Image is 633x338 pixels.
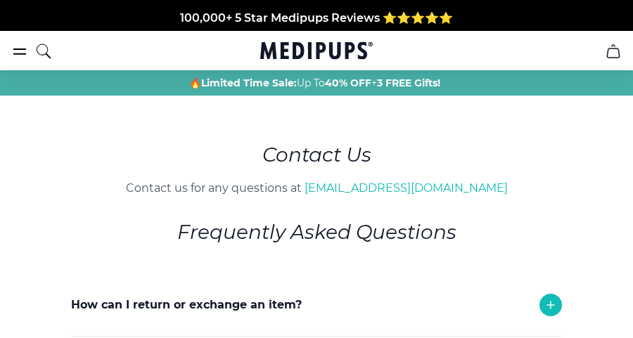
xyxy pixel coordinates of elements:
a: [EMAIL_ADDRESS][DOMAIN_NAME] [305,181,508,195]
span: Made In The [GEOGRAPHIC_DATA] from domestic & globally sourced ingredients [83,28,551,41]
h1: Contact Us [30,141,603,169]
a: Medipups [260,40,373,64]
span: 🔥 Up To + [189,76,440,90]
h6: Frequently Asked Questions [71,218,562,246]
button: search [35,34,52,69]
button: burger-menu [11,43,28,60]
p: How can I return or exchange an item? [71,297,302,313]
p: Contact us for any questions at [30,180,603,197]
span: 100,000+ 5 Star Medipups Reviews ⭐️⭐️⭐️⭐️⭐️ [180,11,453,25]
button: cart [596,34,630,68]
